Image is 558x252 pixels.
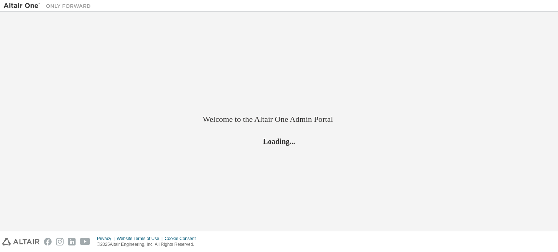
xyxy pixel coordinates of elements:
div: Cookie Consent [165,236,200,241]
h2: Loading... [203,136,355,146]
div: Privacy [97,236,117,241]
p: © 2025 Altair Engineering, Inc. All Rights Reserved. [97,241,200,248]
img: altair_logo.svg [2,238,40,245]
img: linkedin.svg [68,238,76,245]
img: youtube.svg [80,238,90,245]
img: Altair One [4,2,94,9]
img: facebook.svg [44,238,52,245]
div: Website Terms of Use [117,236,165,241]
h2: Welcome to the Altair One Admin Portal [203,114,355,124]
img: instagram.svg [56,238,64,245]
